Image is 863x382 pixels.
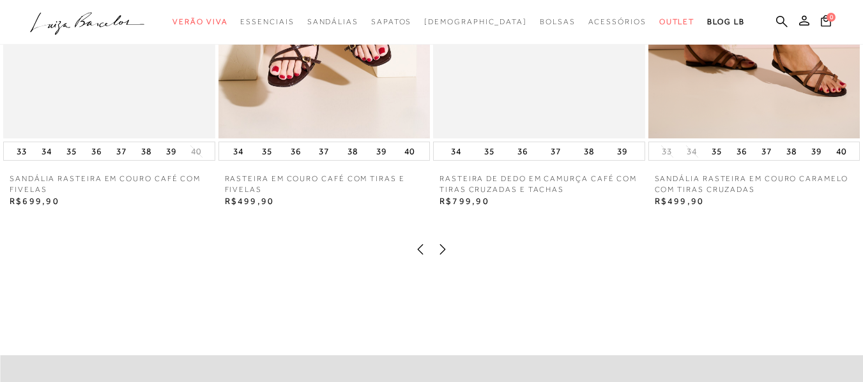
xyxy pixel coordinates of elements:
button: 33 [13,142,31,160]
button: 36 [733,142,751,160]
button: 37 [112,142,130,160]
span: 0 [827,13,836,22]
button: 36 [88,142,105,160]
button: 38 [344,142,362,160]
button: 37 [547,142,565,160]
a: categoryNavScreenReaderText [172,10,227,34]
button: 36 [287,142,305,160]
span: Acessórios [588,17,646,26]
a: noSubCategoriesText [424,10,527,34]
a: RASTEIRA DE DEDO EM CAMURÇA CAFÉ COM TIRAS CRUZADAS E TACHAS [433,173,645,195]
a: RASTEIRA EM COURO CAFÉ COM TIRAS E FIVELAS [218,173,431,195]
button: 34 [447,142,465,160]
button: 40 [187,145,205,158]
a: SANDÁLIA RASTEIRA EM COURO CAFÉ COM FIVELAS [3,173,215,195]
span: R$699,90 [10,196,59,206]
a: categoryNavScreenReaderText [240,10,294,34]
span: Sapatos [371,17,411,26]
a: categoryNavScreenReaderText [371,10,411,34]
button: 35 [63,142,80,160]
button: 35 [480,142,498,160]
a: categoryNavScreenReaderText [540,10,576,34]
span: Bolsas [540,17,576,26]
button: 40 [401,142,418,160]
span: Essenciais [240,17,294,26]
span: R$799,90 [439,196,489,206]
button: 34 [229,142,247,160]
button: 35 [708,142,726,160]
span: R$499,90 [225,196,275,206]
span: [DEMOGRAPHIC_DATA] [424,17,527,26]
button: 39 [613,142,631,160]
button: 39 [162,142,180,160]
button: 40 [832,142,850,160]
a: categoryNavScreenReaderText [659,10,695,34]
a: SANDÁLIA RASTEIRA EM COURO CARAMELO COM TIRAS CRUZADAS [648,173,860,195]
span: BLOG LB [707,17,744,26]
button: 39 [372,142,390,160]
button: 36 [514,142,531,160]
button: 34 [683,145,701,158]
button: 34 [38,142,56,160]
a: categoryNavScreenReaderText [307,10,358,34]
button: 33 [658,145,676,158]
button: 37 [315,142,333,160]
button: 35 [258,142,276,160]
button: 38 [137,142,155,160]
button: 38 [580,142,598,160]
span: Verão Viva [172,17,227,26]
span: Outlet [659,17,695,26]
span: R$499,90 [655,196,705,206]
button: 38 [783,142,800,160]
span: Sandálias [307,17,358,26]
a: BLOG LB [707,10,744,34]
a: categoryNavScreenReaderText [588,10,646,34]
button: 0 [817,14,835,31]
button: 39 [807,142,825,160]
button: 37 [758,142,775,160]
